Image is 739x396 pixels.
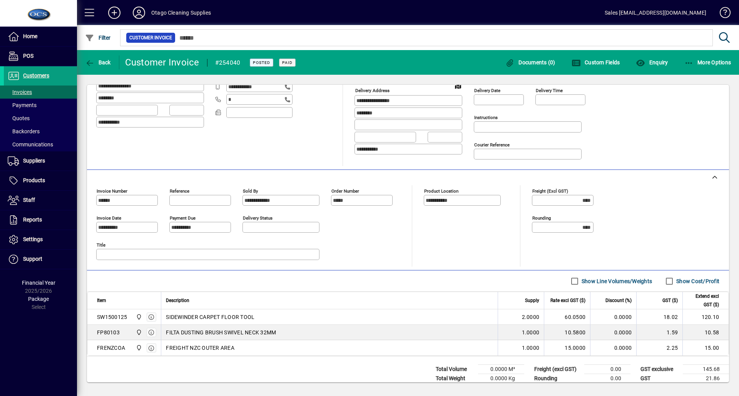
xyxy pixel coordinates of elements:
mat-label: Delivery date [474,88,500,93]
span: Head Office [134,313,143,321]
a: Quotes [4,112,77,125]
button: Custom Fields [570,55,622,69]
span: Financial Year [22,280,55,286]
div: #254040 [215,57,241,69]
a: POS [4,47,77,66]
span: Products [23,177,45,183]
a: Settings [4,230,77,249]
td: GST [637,374,683,383]
div: 10.5800 [549,329,585,336]
mat-label: Freight (excl GST) [532,188,568,194]
span: Posted [253,60,270,65]
a: Support [4,250,77,269]
span: Description [166,296,189,305]
span: Package [28,296,49,302]
td: 21.86 [683,374,729,383]
span: FILTA DUSTING BRUSH SWIVEL NECK 32MM [166,329,276,336]
a: Products [4,171,77,190]
span: POS [23,53,33,59]
span: More Options [684,59,731,65]
span: Enquiry [636,59,668,65]
td: Total Weight [432,374,478,383]
span: Custom Fields [572,59,620,65]
span: 1.0000 [522,344,540,352]
mat-label: Rounding [532,215,551,221]
span: Supply [525,296,539,305]
td: Rounding [530,374,584,383]
td: 0.00 [584,365,630,374]
mat-label: Product location [424,188,458,194]
div: FRENZCOA [97,344,125,352]
label: Show Cost/Profit [675,277,719,285]
td: 2.25 [636,340,682,356]
span: Head Office [134,328,143,337]
td: 0.0000 M³ [478,365,524,374]
span: Staff [23,197,35,203]
a: Backorders [4,125,77,138]
td: 18.02 [636,309,682,325]
button: Add [102,6,127,20]
a: Home [4,27,77,46]
mat-label: Order number [331,188,359,194]
span: Paid [282,60,293,65]
mat-label: Instructions [474,115,498,120]
span: Communications [8,141,53,148]
button: Documents (0) [503,55,557,69]
span: Extend excl GST ($) [687,292,719,309]
td: Freight (excl GST) [530,365,584,374]
span: FREIGHT NZC OUTER AREA [166,344,234,352]
label: Show Line Volumes/Weights [580,277,652,285]
span: Payments [8,102,37,108]
a: Communications [4,138,77,151]
span: 1.0000 [522,329,540,336]
span: Back [85,59,111,65]
span: Quotes [8,115,30,121]
span: Discount (%) [605,296,632,305]
span: Suppliers [23,158,45,164]
mat-label: Invoice number [97,188,127,194]
button: Back [83,55,113,69]
td: 10.58 [682,325,729,340]
td: 145.68 [683,365,729,374]
a: Reports [4,210,77,230]
button: More Options [682,55,733,69]
div: Otago Cleaning Supplies [151,7,211,19]
div: Sales [EMAIL_ADDRESS][DOMAIN_NAME] [605,7,706,19]
td: 0.00 [584,374,630,383]
mat-label: Invoice date [97,215,121,221]
mat-label: Reference [170,188,189,194]
span: Customers [23,72,49,79]
span: GST ($) [662,296,678,305]
td: 15.00 [682,340,729,356]
mat-label: Sold by [243,188,258,194]
a: Invoices [4,86,77,99]
td: 1.59 [636,325,682,340]
span: Item [97,296,106,305]
span: Documents (0) [505,59,555,65]
app-page-header-button: Back [77,55,119,69]
mat-label: Courier Reference [474,142,510,148]
span: Backorders [8,128,40,134]
span: Filter [85,35,111,41]
span: SIDEWINDER CARPET FLOOR TOOL [166,313,254,321]
div: Customer Invoice [125,56,199,69]
div: 60.0500 [549,313,585,321]
span: Customer Invoice [129,34,172,42]
a: Staff [4,191,77,210]
td: 0.0000 [590,340,636,356]
td: 0.0000 [590,325,636,340]
button: Profile [127,6,151,20]
span: Settings [23,236,43,242]
span: Home [23,33,37,39]
a: Suppliers [4,151,77,171]
a: Knowledge Base [714,2,729,27]
td: 0.0000 Kg [478,374,524,383]
button: Enquiry [634,55,670,69]
span: 2.0000 [522,313,540,321]
div: 15.0000 [549,344,585,352]
td: 120.10 [682,309,729,325]
span: Rate excl GST ($) [550,296,585,305]
div: SW1500125 [97,313,127,321]
mat-label: Delivery status [243,215,273,221]
mat-label: Delivery time [536,88,563,93]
